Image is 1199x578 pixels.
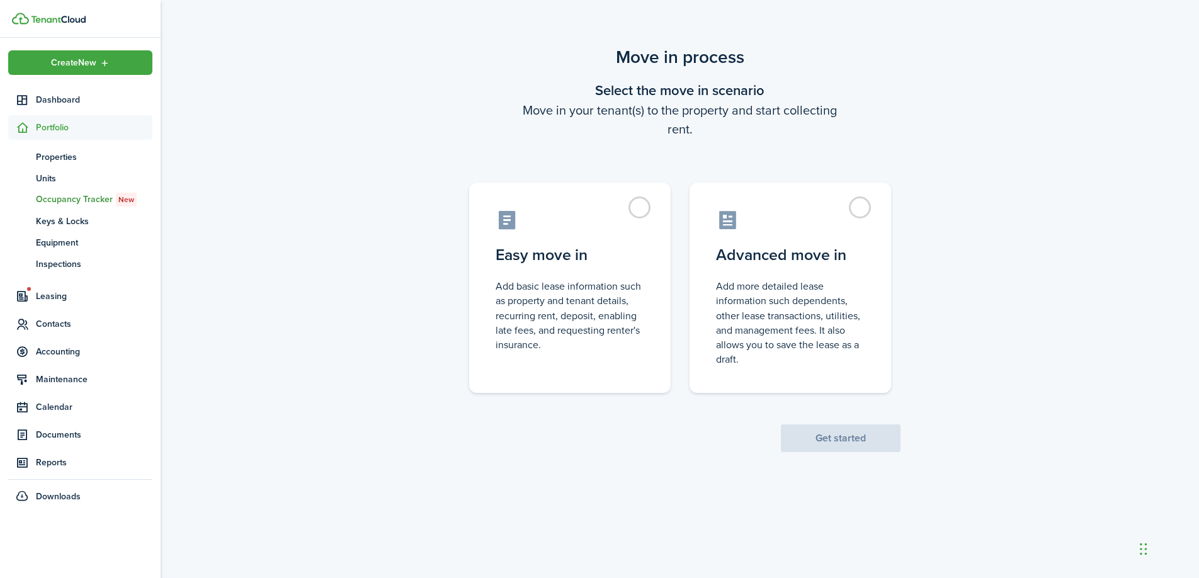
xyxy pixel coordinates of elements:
a: Properties [8,146,152,167]
a: Occupancy TrackerNew [8,189,152,210]
span: Keys & Locks [36,215,152,228]
wizard-step-header-description: Move in your tenant(s) to the property and start collecting rent. [460,101,901,139]
a: Dashboard [8,88,152,112]
span: Accounting [36,345,152,358]
a: Units [8,167,152,189]
button: Open menu [8,50,152,75]
iframe: Chat Widget [1136,518,1199,578]
a: Keys & Locks [8,210,152,232]
scenario-title: Move in process [460,44,901,71]
span: Portfolio [36,121,152,134]
div: Drag [1140,530,1147,568]
span: Units [36,172,152,185]
wizard-step-header-title: Select the move in scenario [460,80,901,101]
span: Maintenance [36,373,152,386]
span: Calendar [36,400,152,414]
span: Dashboard [36,93,152,106]
span: Create New [51,59,96,67]
span: Inspections [36,258,152,271]
a: Equipment [8,232,152,253]
span: Documents [36,428,152,441]
control-radio-card-title: Advanced move in [716,244,865,266]
span: Occupancy Tracker [36,193,152,207]
control-radio-card-description: Add more detailed lease information such dependents, other lease transactions, utilities, and man... [716,279,865,366]
span: Equipment [36,236,152,249]
control-radio-card-title: Easy move in [496,244,644,266]
span: Contacts [36,317,152,331]
span: Downloads [36,490,81,503]
control-radio-card-description: Add basic lease information such as property and tenant details, recurring rent, deposit, enablin... [496,279,644,352]
span: Leasing [36,290,152,303]
span: Reports [36,456,152,469]
img: TenantCloud [12,13,29,25]
a: Inspections [8,253,152,275]
a: Reports [8,450,152,475]
span: New [118,194,134,205]
span: Properties [36,150,152,164]
img: TenantCloud [31,16,86,23]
